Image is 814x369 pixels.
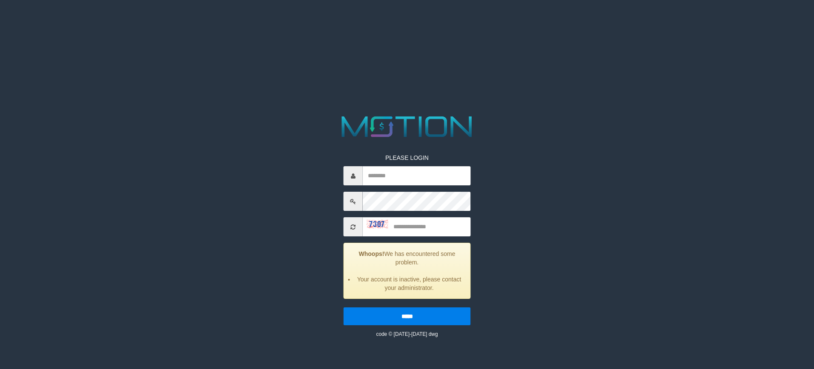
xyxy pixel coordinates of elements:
[344,153,471,162] p: PLEASE LOGIN
[376,331,438,337] small: code © [DATE]-[DATE] dwg
[367,220,388,228] img: captcha
[355,275,464,292] li: Your account is inactive, please contact your administrator.
[336,113,478,141] img: MOTION_logo.png
[359,250,384,257] strong: Whoops!
[344,243,471,299] div: We has encountered some problem.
